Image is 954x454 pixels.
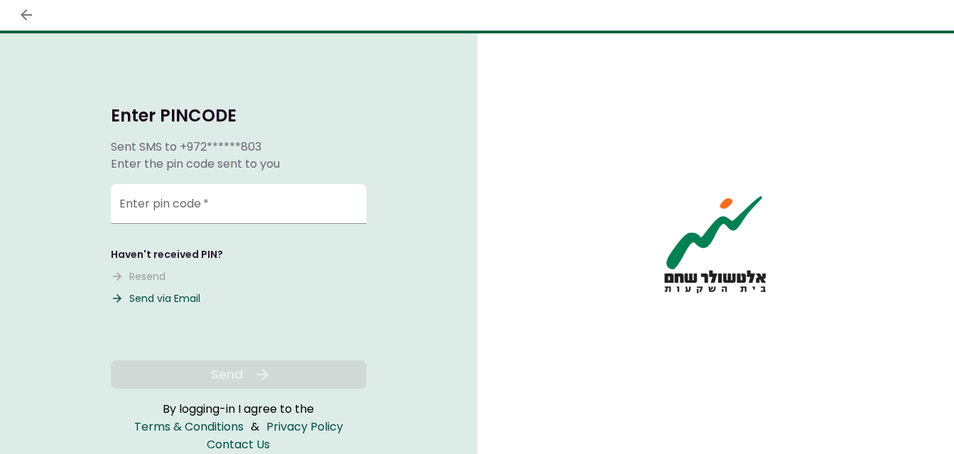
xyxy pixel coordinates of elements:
a: Contact Us [111,436,367,453]
button: Send [111,360,367,389]
div: & [111,418,367,436]
button: back [14,3,38,27]
div: By logging-in I agree to the [111,400,367,418]
span: Send [211,364,243,384]
img: AIO logo [655,192,776,295]
div: Haven't received PIN? [111,247,223,262]
button: Resend [111,269,166,284]
div: Sent SMS to Enter the pin code sent to you [111,139,367,173]
a: Terms & Conditions [134,418,244,436]
button: Send via Email [111,291,200,306]
h1: Enter PINCODE [111,104,367,127]
a: Privacy Policy [266,418,343,436]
